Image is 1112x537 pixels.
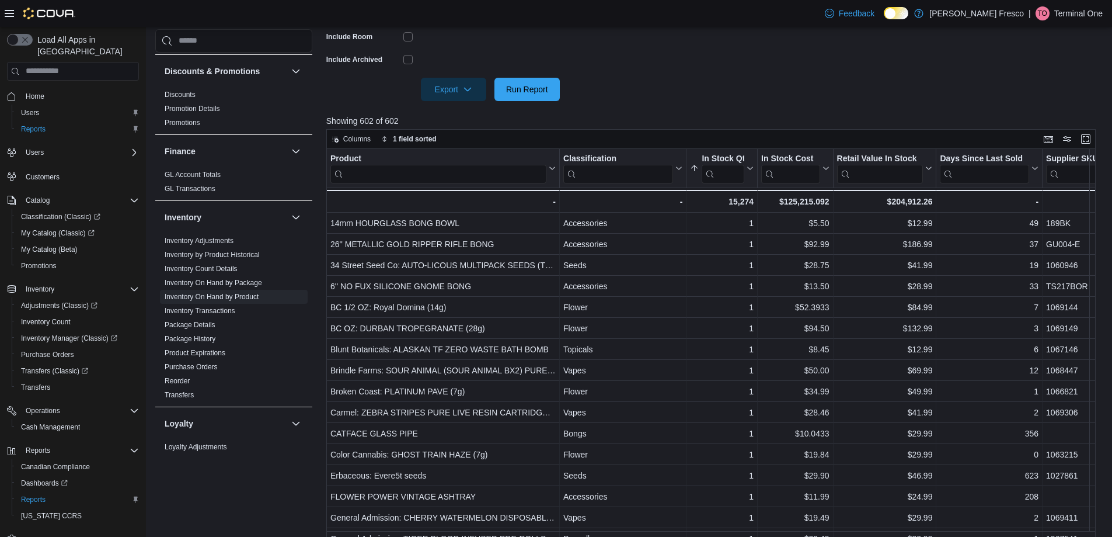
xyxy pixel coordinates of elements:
[690,321,754,335] div: 1
[940,279,1038,293] div: 33
[836,363,932,377] div: $69.99
[330,154,556,183] button: Product
[563,384,682,399] div: Flower
[21,89,49,103] a: Home
[21,145,48,160] button: Users
[21,124,46,134] span: Reports
[21,89,139,103] span: Home
[165,145,287,157] button: Finance
[330,469,556,483] div: Erbaceous: Evere5t seeds
[836,300,932,314] div: $84.99
[330,154,546,183] div: Product
[12,459,144,475] button: Canadian Compliance
[21,444,139,458] span: Reports
[836,490,932,504] div: $24.99
[563,154,673,183] div: Classification
[2,168,144,185] button: Customers
[330,490,556,504] div: FLOWER POWER VINTAGE ASHTRAY
[26,92,44,101] span: Home
[21,261,57,271] span: Promotions
[16,106,139,120] span: Users
[16,259,139,273] span: Promotions
[761,154,820,165] div: In Stock Cost
[940,406,1038,420] div: 2
[330,279,556,293] div: 6'' NO FUX SILICONE GNOME BONG
[761,427,829,441] div: $10.0433
[690,384,754,399] div: 1
[1054,6,1103,20] p: Terminal One
[563,321,682,335] div: Flower
[940,154,1038,183] button: Days Since Last Sold
[165,105,220,113] a: Promotion Details
[940,300,1038,314] div: 7
[16,420,139,434] span: Cash Management
[16,210,139,224] span: Classification (Classic)
[26,172,60,182] span: Customers
[165,320,215,330] span: Package Details
[165,251,260,259] a: Inventory by Product Historical
[165,377,190,385] a: Reorder
[155,168,312,200] div: Finance
[836,406,932,420] div: $41.99
[761,300,829,314] div: $52.3933
[2,88,144,105] button: Home
[16,476,139,490] span: Dashboards
[16,315,75,329] a: Inventory Count
[12,105,144,121] button: Users
[940,321,1038,335] div: 3
[289,417,303,431] button: Loyalty
[330,237,556,251] div: 26'' METALLIC GOLD RIPPER RIFLE BONG
[16,348,79,362] a: Purchase Orders
[330,511,556,525] div: General Admission: CHERRY WATERMELON DISPOSABLE PEN (1g)
[16,242,139,257] span: My Catalog (Beta)
[690,448,754,462] div: 1
[940,154,1029,165] div: Days Since Last Sold
[165,104,220,113] span: Promotion Details
[289,64,303,78] button: Discounts & Promotions
[165,119,200,127] a: Promotions
[23,8,75,19] img: Cova
[2,403,144,419] button: Operations
[165,293,259,301] a: Inventory On Hand by Product
[165,278,262,287] span: Inventory On Hand by Package
[12,209,144,225] a: Classification (Classic)
[940,195,1038,209] div: -
[21,317,71,327] span: Inventory Count
[761,195,829,209] div: $125,215.092
[21,193,139,207] span: Catalog
[165,265,238,273] a: Inventory Count Details
[940,363,1038,377] div: 12
[690,406,754,420] div: 1
[761,237,829,251] div: $92.99
[563,511,682,525] div: Vapes
[330,448,556,462] div: Color Cannabis: GHOST TRAIN HAZE (7g)
[289,144,303,158] button: Finance
[836,154,923,183] div: Retail Value In Stock
[21,145,139,160] span: Users
[940,342,1038,356] div: 6
[165,145,196,157] h3: Finance
[165,65,287,77] button: Discounts & Promotions
[563,279,682,293] div: Accessories
[563,363,682,377] div: Vapes
[820,2,879,25] a: Feedback
[165,65,260,77] h3: Discounts & Promotions
[761,342,829,356] div: $8.45
[940,237,1038,251] div: 37
[21,350,74,359] span: Purchase Orders
[836,384,932,399] div: $49.99
[165,237,233,245] a: Inventory Adjustments
[2,281,144,297] button: Inventory
[16,476,72,490] a: Dashboards
[343,134,371,144] span: Columns
[326,32,372,41] label: Include Room
[836,154,923,165] div: Retail Value In Stock
[26,148,44,157] span: Users
[16,106,44,120] a: Users
[690,342,754,356] div: 1
[563,300,682,314] div: Flower
[563,427,682,441] div: Bongs
[26,406,60,415] span: Operations
[16,493,50,507] a: Reports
